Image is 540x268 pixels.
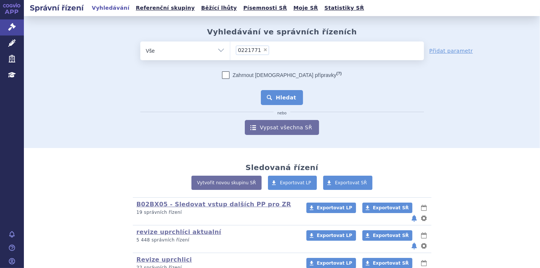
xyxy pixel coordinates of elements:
[373,261,409,266] span: Exportovat SŘ
[263,47,268,52] span: ×
[280,180,311,185] span: Exportovat LP
[199,3,239,13] a: Běžící lhůty
[411,214,418,223] button: notifikace
[268,176,317,190] a: Exportovat LP
[411,241,418,250] button: notifikace
[323,176,373,190] a: Exportovat SŘ
[137,201,291,208] a: B02BX05 - Sledovat vstup dalších PP pro ZR
[420,241,428,250] button: nastavení
[373,233,409,238] span: Exportovat SŘ
[222,71,341,79] label: Zahrnout [DEMOGRAPHIC_DATA] přípravky
[362,203,412,213] a: Exportovat SŘ
[274,111,290,115] i: nebo
[134,3,197,13] a: Referenční skupiny
[420,214,428,223] button: nastavení
[24,3,90,13] h2: Správní řízení
[137,209,297,216] p: 19 správních řízení
[335,180,367,185] span: Exportovat SŘ
[191,176,262,190] a: Vytvořit novou skupinu SŘ
[362,230,412,241] a: Exportovat SŘ
[245,120,319,135] a: Vypsat všechna SŘ
[261,90,303,105] button: Hledat
[238,47,261,53] span: 0221771
[420,259,428,268] button: lhůty
[317,261,352,266] span: Exportovat LP
[137,228,221,235] a: revize uprchlíci aktualní
[420,203,428,212] button: lhůty
[336,71,341,76] abbr: (?)
[137,256,192,263] a: Revize uprchlici
[317,205,352,210] span: Exportovat LP
[271,45,275,55] input: 0221771
[246,163,318,172] h2: Sledovaná řízení
[317,233,352,238] span: Exportovat LP
[137,237,297,243] p: 5 448 správních řízení
[322,3,366,13] a: Statistiky SŘ
[241,3,289,13] a: Písemnosti SŘ
[90,3,132,13] a: Vyhledávání
[207,27,357,36] h2: Vyhledávání ve správních řízeních
[420,231,428,240] button: lhůty
[291,3,320,13] a: Moje SŘ
[430,47,473,55] a: Přidat parametr
[373,205,409,210] span: Exportovat SŘ
[306,203,356,213] a: Exportovat LP
[306,230,356,241] a: Exportovat LP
